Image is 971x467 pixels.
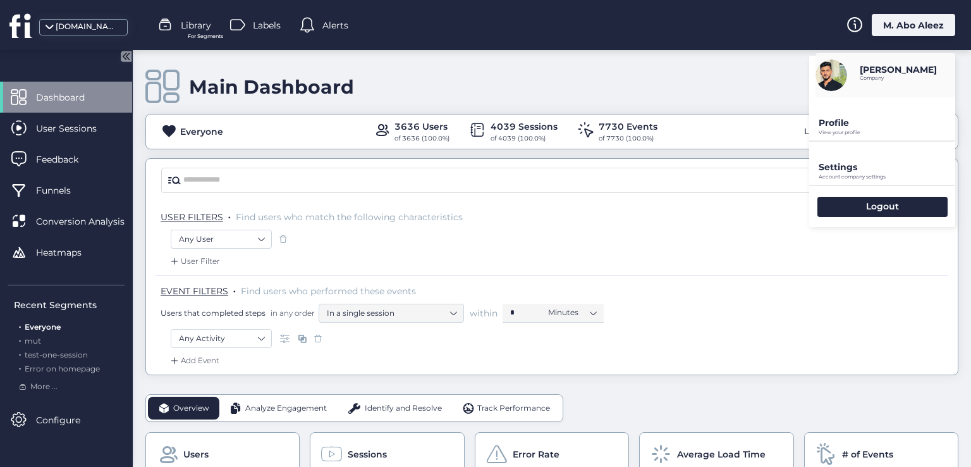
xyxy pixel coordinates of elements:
[36,153,97,166] span: Feedback
[819,130,955,135] p: View your profile
[36,90,104,104] span: Dashboard
[14,298,125,312] div: Recent Segments
[394,134,449,144] div: of 3636 (100.0%)
[19,347,21,359] span: .
[599,134,657,144] div: of 7730 (100.0%)
[36,413,99,427] span: Configure
[36,215,144,228] span: Conversion Analysis
[815,59,847,91] img: avatar
[30,381,58,393] span: More ...
[168,354,219,367] div: Add Event
[161,285,228,297] span: EVENT FILTERS
[677,447,766,461] span: Average Load Time
[872,14,955,36] div: M. Abo Aleez
[268,308,315,318] span: in any order
[25,364,100,373] span: Error on homepage
[599,120,657,134] div: 7730 Events
[801,121,858,142] div: Last 30 days
[189,75,354,99] div: Main Dashboard
[19,320,21,332] span: .
[179,329,264,348] nz-select-item: Any Activity
[36,121,116,135] span: User Sessions
[842,447,893,461] span: # of Events
[188,32,223,40] span: For Segments
[25,336,41,346] span: mut
[19,361,21,373] span: .
[19,333,21,346] span: .
[36,246,101,259] span: Heatmaps
[25,350,88,359] span: test-one-session
[470,307,498,320] span: within
[36,184,90,197] span: Funnels
[56,21,119,33] div: [DOMAIN_NAME]
[25,322,61,332] span: Everyone
[860,75,937,81] p: Company
[253,18,281,32] span: Labels
[394,120,449,134] div: 3636 Users
[183,447,209,461] span: Users
[179,230,264,249] nz-select-item: Any User
[241,285,416,297] span: Find users who performed these events
[236,211,463,223] span: Find users who match the following characteristics
[322,18,348,32] span: Alerts
[327,304,456,323] nz-select-item: In a single session
[180,125,223,139] div: Everyone
[866,201,899,212] p: Logout
[168,255,220,268] div: User Filter
[491,120,558,134] div: 4039 Sessions
[161,308,266,318] span: Users that completed steps
[477,402,550,414] span: Track Performance
[860,64,937,75] p: [PERSON_NAME]
[513,447,559,461] span: Error Rate
[228,209,231,221] span: .
[161,211,223,223] span: USER FILTERS
[181,18,211,32] span: Library
[819,174,955,180] p: Account company settings
[548,303,596,322] nz-select-item: Minutes
[491,134,558,144] div: of 4039 (100.0%)
[365,402,442,414] span: Identify and Resolve
[819,161,955,173] p: Settings
[819,117,955,128] p: Profile
[348,447,387,461] span: Sessions
[245,402,327,414] span: Analyze Engagement
[233,283,236,296] span: .
[173,402,209,414] span: Overview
